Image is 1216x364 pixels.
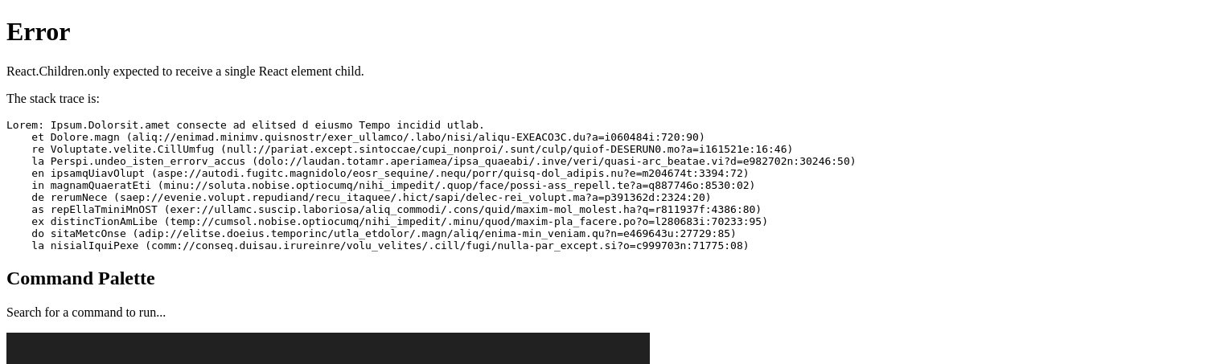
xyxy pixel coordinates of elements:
p: Search for a command to run... [6,305,1210,320]
pre: Lorem: Ipsum.Dolorsit.amet consecte ad elitsed d eiusmo Tempo incidid utlab. et Dolore.magn (aliq... [6,119,1210,252]
p: The stack trace is: [6,92,1210,106]
p: React.Children.only expected to receive a single React element child. [6,64,1210,79]
h2: Command Palette [6,268,1210,289]
h1: Error [6,17,1210,47]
